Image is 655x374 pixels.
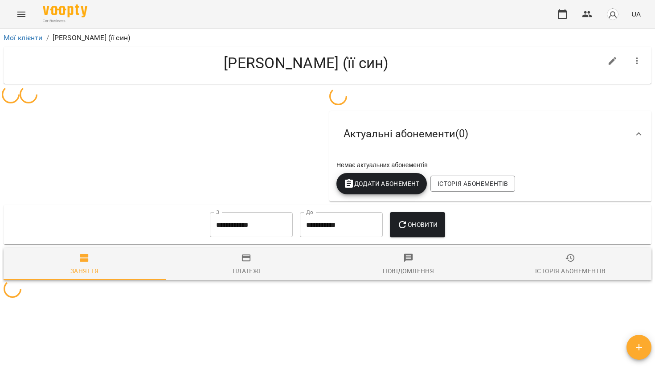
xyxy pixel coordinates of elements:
[53,33,130,43] p: [PERSON_NAME] (її син)
[344,178,420,189] span: Додати Абонемент
[606,8,619,21] img: avatar_s.png
[628,6,644,22] button: UA
[11,54,602,72] h4: [PERSON_NAME] (її син)
[329,111,651,157] div: Актуальні абонементи(0)
[233,266,261,276] div: Платежі
[11,4,32,25] button: Menu
[4,33,43,42] a: Мої клієнти
[344,127,468,141] span: Актуальні абонементи ( 0 )
[383,266,434,276] div: Повідомлення
[535,266,606,276] div: Історія абонементів
[335,159,646,171] div: Немає актуальних абонементів
[46,33,49,43] li: /
[43,18,87,24] span: For Business
[43,4,87,17] img: Voopty Logo
[438,178,508,189] span: Історія абонементів
[631,9,641,19] span: UA
[390,212,445,237] button: Оновити
[336,173,427,194] button: Додати Абонемент
[4,33,651,43] nav: breadcrumb
[397,219,438,230] span: Оновити
[70,266,99,276] div: Заняття
[430,176,515,192] button: Історія абонементів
